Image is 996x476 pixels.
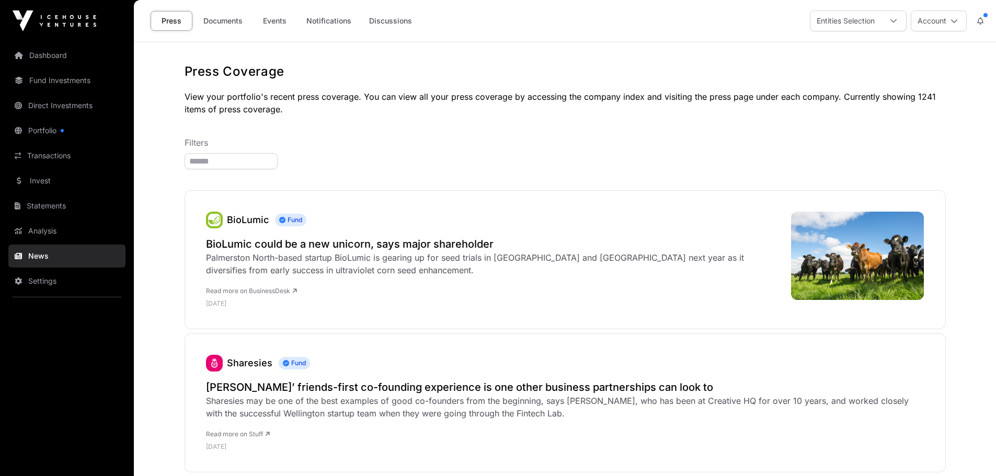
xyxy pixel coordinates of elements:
a: Statements [8,194,125,217]
span: Fund [279,357,310,369]
a: Fund Investments [8,69,125,92]
p: [DATE] [206,443,924,451]
img: sharesies_logo.jpeg [206,355,223,371]
img: Landscape-shot-of-cows-of-farm-L.jpg [791,212,924,300]
a: Discussions [362,11,419,31]
a: Read more on BusinessDesk [206,287,297,295]
a: Notifications [300,11,358,31]
span: Fund [275,214,306,226]
a: Dashboard [8,44,125,67]
a: Events [254,11,295,31]
div: Entities Selection [810,11,881,31]
a: Documents [197,11,249,31]
a: Settings [8,270,125,293]
p: Filters [185,136,946,149]
a: Analysis [8,219,125,242]
a: Press [151,11,192,31]
a: BioLumic [227,214,269,225]
p: View your portfolio's recent press coverage. You can view all your press coverage by accessing th... [185,90,946,115]
a: Read more on Stuff [206,430,270,438]
a: Direct Investments [8,94,125,117]
a: News [8,245,125,268]
button: Account [911,10,967,31]
div: Palmerston North-based startup BioLumic is gearing up for seed trials in [GEOGRAPHIC_DATA] and [G... [206,251,781,276]
a: Transactions [8,144,125,167]
p: [DATE] [206,299,781,308]
a: BioLumic [206,212,223,228]
a: Sharesies [206,355,223,371]
img: Icehouse Ventures Logo [13,10,96,31]
a: Portfolio [8,119,125,142]
a: Invest [8,169,125,192]
div: Sharesies may be one of the best examples of good co-founders from the beginning, says [PERSON_NA... [206,394,924,420]
img: 0_ooS1bY_400x400.png [206,212,223,228]
a: [PERSON_NAME]’ friends-first co-founding experience is one other business partnerships can look to [206,380,924,394]
a: BioLumic could be a new unicorn, says major shareholder [206,237,781,251]
a: Sharesies [227,357,272,368]
iframe: Chat Widget [944,426,996,476]
h1: Press Coverage [185,63,946,80]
